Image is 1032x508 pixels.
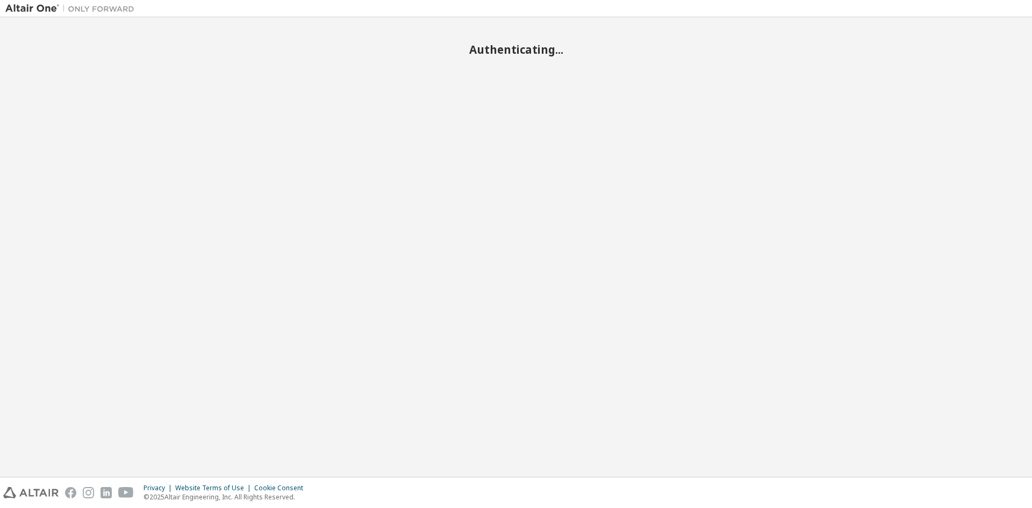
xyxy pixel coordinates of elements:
[175,484,254,492] div: Website Terms of Use
[144,484,175,492] div: Privacy
[118,487,134,498] img: youtube.svg
[5,42,1027,56] h2: Authenticating...
[101,487,112,498] img: linkedin.svg
[3,487,59,498] img: altair_logo.svg
[65,487,76,498] img: facebook.svg
[5,3,140,14] img: Altair One
[144,492,310,502] p: © 2025 Altair Engineering, Inc. All Rights Reserved.
[254,484,310,492] div: Cookie Consent
[83,487,94,498] img: instagram.svg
